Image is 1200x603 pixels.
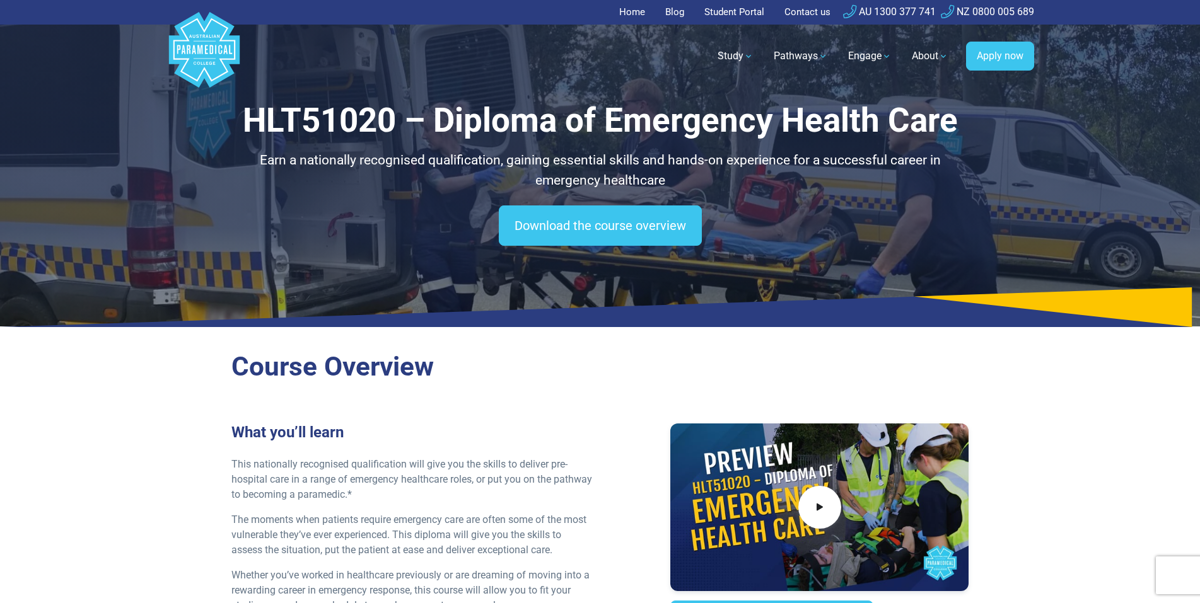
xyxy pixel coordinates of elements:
p: This nationally recognised qualification will give you the skills to deliver pre-hospital care in... [231,457,593,502]
h1: HLT51020 – Diploma of Emergency Health Care [231,101,969,141]
a: AU 1300 377 741 [843,6,936,18]
a: NZ 0800 005 689 [941,6,1034,18]
a: About [904,38,956,74]
a: Study [710,38,761,74]
a: Engage [841,38,899,74]
a: Pathways [766,38,836,74]
p: The moments when patients require emergency care are often some of the most vulnerable they’ve ev... [231,512,593,558]
a: Download the course overview [499,205,702,246]
a: Australian Paramedical College [166,25,242,88]
h2: Course Overview [231,351,969,383]
h3: What you’ll learn [231,423,593,442]
a: Apply now [966,42,1034,71]
p: Earn a nationally recognised qualification, gaining essential skills and hands-on experience for ... [231,151,969,190]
